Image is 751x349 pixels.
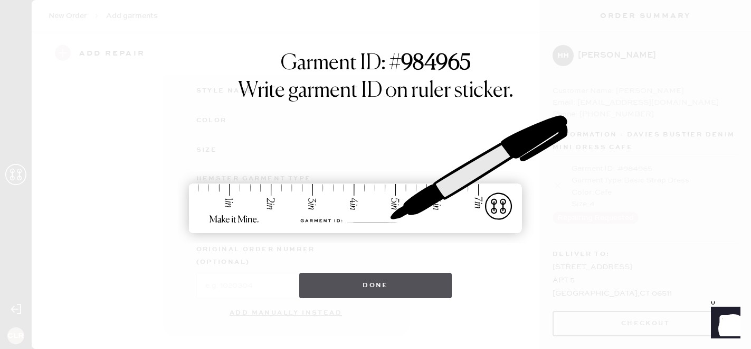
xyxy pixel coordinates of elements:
[401,53,471,74] strong: 984965
[299,273,452,298] button: Done
[178,88,574,262] img: ruler-sticker-sharpie.svg
[701,301,746,347] iframe: Front Chat
[281,51,471,78] h1: Garment ID: #
[238,78,514,104] h1: Write garment ID on ruler sticker.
